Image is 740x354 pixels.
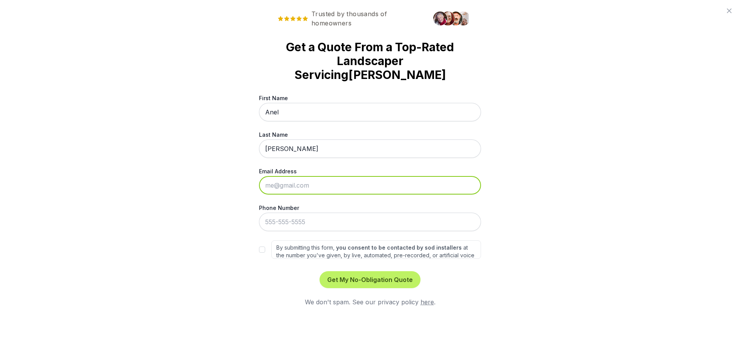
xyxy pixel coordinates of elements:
[259,167,481,175] label: Email Address
[271,9,429,28] span: Trusted by thousands of homeowners
[259,139,481,158] input: Last Name
[420,298,434,306] a: here
[259,176,481,195] input: me@gmail.com
[259,94,481,102] label: First Name
[259,213,481,231] input: 555-555-5555
[259,103,481,121] input: First Name
[336,244,462,251] strong: you consent to be contacted by sod installers
[320,271,420,288] button: Get My No-Obligation Quote
[271,40,469,82] strong: Get a Quote From a Top-Rated Landscaper Servicing [PERSON_NAME]
[259,204,481,212] label: Phone Number
[259,297,481,307] div: We don't spam. See our privacy policy .
[271,240,481,259] label: By submitting this form, at the number you've given, by live, automated, pre-recorded, or artific...
[259,131,481,139] label: Last Name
